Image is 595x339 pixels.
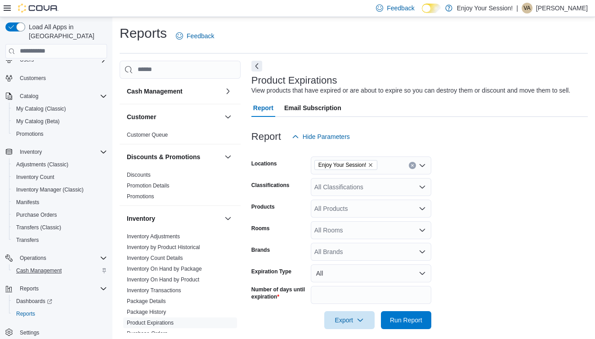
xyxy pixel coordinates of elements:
a: Inventory Manager (Classic) [13,184,87,195]
a: Purchase Orders [127,330,168,337]
button: Open list of options [419,183,426,191]
a: Customers [16,73,49,84]
a: Customer Queue [127,132,168,138]
h3: Report [251,131,281,142]
button: Transfers [9,234,111,246]
a: Product Expirations [127,320,174,326]
span: Inventory by Product Historical [127,244,200,251]
span: Inventory Count Details [127,254,183,262]
div: Vanessa Ashmead [522,3,532,13]
button: Inventory [127,214,221,223]
span: Customers [20,75,46,82]
h3: Cash Management [127,87,183,96]
span: Transfers [13,235,107,245]
span: Inventory Adjustments [127,233,180,240]
div: Customer [120,129,241,144]
span: Reports [20,285,39,292]
a: Transfers [13,235,42,245]
span: Purchase Orders [13,210,107,220]
span: Inventory Manager (Classic) [16,186,84,193]
span: My Catalog (Beta) [13,116,107,127]
button: Open list of options [419,227,426,234]
a: Inventory Count [13,172,58,183]
span: Product Expirations [127,319,174,326]
span: Adjustments (Classic) [16,161,68,168]
span: Operations [16,253,107,263]
button: Adjustments (Classic) [9,158,111,171]
span: Manifests [16,199,39,206]
span: Discounts [127,171,151,178]
a: My Catalog (Beta) [13,116,63,127]
span: Inventory On Hand by Product [127,276,199,283]
span: My Catalog (Classic) [13,103,107,114]
span: Inventory Manager (Classic) [13,184,107,195]
span: Settings [20,329,39,336]
button: Cash Management [223,86,233,97]
button: Customers [2,71,111,85]
button: My Catalog (Beta) [9,115,111,128]
a: Reports [13,308,39,319]
span: Reports [16,283,107,294]
button: Users [2,54,111,66]
button: Inventory [16,147,45,157]
button: Hide Parameters [288,128,353,146]
span: Enjoy Your Session! [318,161,367,169]
img: Cova [18,4,58,13]
span: Inventory Count [13,172,107,183]
a: Promotions [13,129,47,139]
span: Transfers (Classic) [13,222,107,233]
a: Promotions [127,193,154,200]
span: Purchase Orders [16,211,57,219]
span: Transfers [16,236,39,244]
button: Run Report [381,311,431,329]
label: Classifications [251,182,290,189]
span: Reports [16,310,35,317]
span: Cash Management [13,265,107,276]
a: Inventory On Hand by Product [127,277,199,283]
a: Promotion Details [127,183,170,189]
span: Report [253,99,273,117]
button: Catalog [16,91,42,102]
span: Adjustments (Classic) [13,159,107,170]
span: Catalog [20,93,38,100]
button: My Catalog (Classic) [9,103,111,115]
h1: Reports [120,24,167,42]
span: Email Subscription [284,99,341,117]
span: Transfers (Classic) [16,224,61,231]
span: Reports [13,308,107,319]
span: Customers [16,72,107,84]
span: Hide Parameters [303,132,350,141]
a: Inventory Transactions [127,287,181,294]
span: Promotions [16,130,44,138]
button: Reports [16,283,42,294]
span: Inventory Count [16,174,54,181]
button: Clear input [409,162,416,169]
button: Discounts & Promotions [223,152,233,162]
button: Export [324,311,375,329]
a: Package Details [127,298,166,304]
a: Settings [16,327,43,338]
span: Settings [16,326,107,338]
button: Open list of options [419,162,426,169]
button: Customer [127,112,221,121]
button: Next [251,61,262,71]
button: Inventory [2,146,111,158]
label: Products [251,203,275,210]
span: Dashboards [16,298,52,305]
button: Transfers (Classic) [9,221,111,234]
button: Promotions [9,128,111,140]
span: Users [20,56,34,63]
span: Load All Apps in [GEOGRAPHIC_DATA] [25,22,107,40]
button: Customer [223,112,233,122]
span: Feedback [187,31,214,40]
a: Dashboards [13,296,56,307]
h3: Product Expirations [251,75,337,86]
button: Settings [2,326,111,339]
button: Reports [2,282,111,295]
span: VA [523,3,530,13]
button: Inventory [223,213,233,224]
button: All [311,264,431,282]
button: Inventory Count [9,171,111,183]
